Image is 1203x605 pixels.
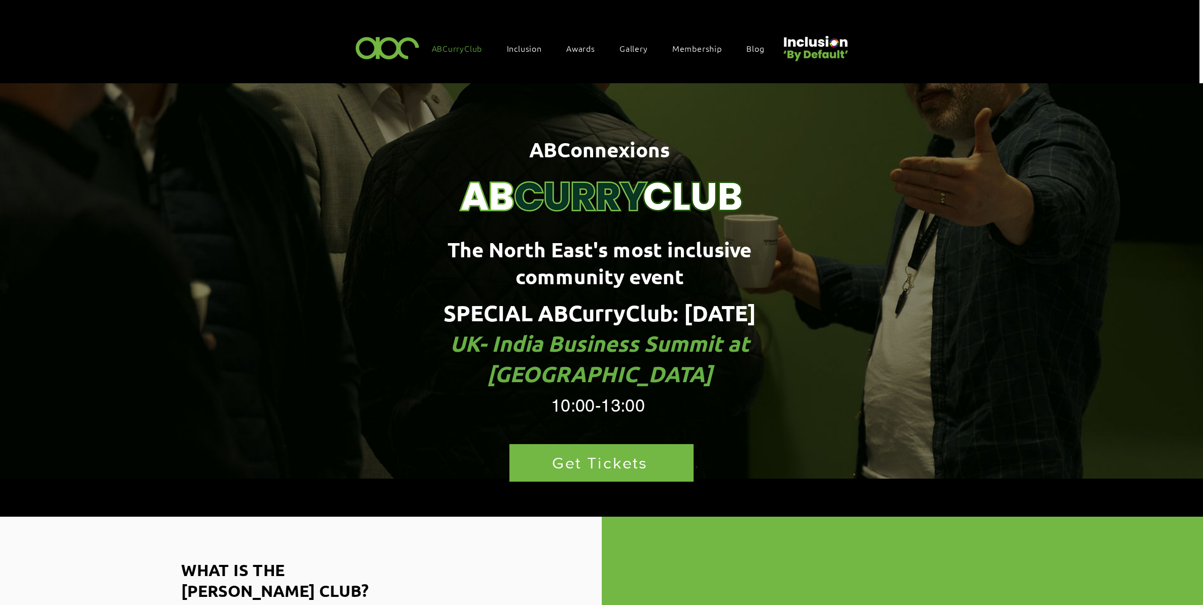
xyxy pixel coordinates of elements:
span: Inclusion [507,43,542,54]
span: The North East's most inclusive community event [448,236,751,289]
span: 10:00-13:00 [551,395,645,416]
span: Get Tickets [552,454,648,472]
div: Awards [561,38,610,59]
a: ABCurryClub [427,38,498,59]
a: Get Tickets [509,444,694,482]
img: ABC-Logo-Blank-Background-01-01-2.png [353,32,423,62]
span: Membership [672,43,722,54]
span: UK- India Business Summit at [GEOGRAPHIC_DATA] [450,329,749,388]
span: Blog [746,43,764,54]
h1: : [377,298,822,390]
a: Gallery [614,38,663,59]
img: Untitled design (22).png [780,27,850,62]
img: Curry Club Brand (4).png [450,111,754,224]
div: Inclusion [502,38,557,59]
nav: Site [427,38,780,59]
span: Awards [566,43,595,54]
span: WHAT IS THE [PERSON_NAME] CLUB? [181,560,369,601]
span: ABCurryClub [432,43,483,54]
a: Blog [741,38,779,59]
a: Membership [667,38,737,59]
span: Gallery [620,43,648,54]
span: [DATE] [684,299,756,327]
span: SPECIAL ABCurryClub: [443,299,678,327]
